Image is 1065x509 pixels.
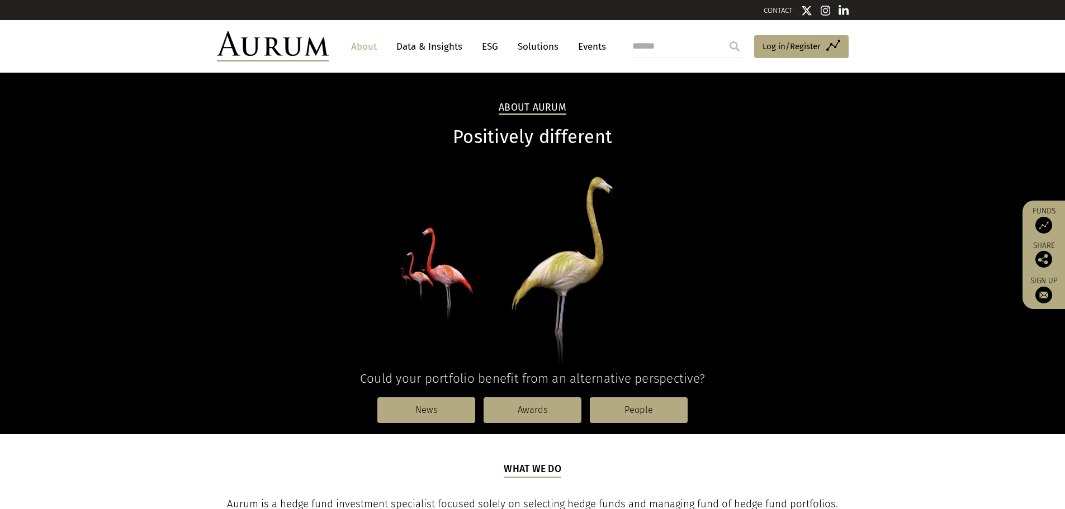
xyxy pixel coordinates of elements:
[723,35,746,58] input: Submit
[764,6,793,15] a: CONTACT
[391,36,468,57] a: Data & Insights
[484,397,581,423] a: Awards
[1035,287,1052,303] img: Sign up to our newsletter
[1028,206,1059,234] a: Funds
[821,5,831,16] img: Instagram icon
[754,35,849,59] a: Log in/Register
[1035,251,1052,268] img: Share this post
[499,102,566,115] h2: About Aurum
[1028,242,1059,268] div: Share
[217,371,849,386] h4: Could your portfolio benefit from an alternative perspective?
[217,31,329,61] img: Aurum
[217,126,849,148] h1: Positively different
[763,40,821,53] span: Log in/Register
[512,36,564,57] a: Solutions
[345,36,382,57] a: About
[476,36,504,57] a: ESG
[377,397,475,423] a: News
[572,36,606,57] a: Events
[801,5,812,16] img: Twitter icon
[504,462,561,478] h5: What we do
[1028,276,1059,303] a: Sign up
[590,397,688,423] a: People
[839,5,849,16] img: Linkedin icon
[1035,217,1052,234] img: Access Funds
